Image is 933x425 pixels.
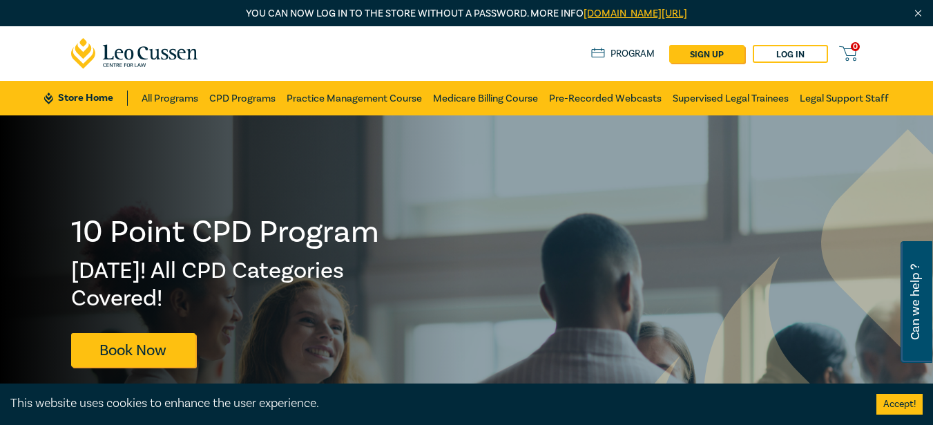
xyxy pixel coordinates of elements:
[851,42,860,51] span: 0
[591,46,655,62] a: Program
[71,257,381,312] h2: [DATE]! All CPD Categories Covered!
[44,91,128,106] a: Store Home
[753,45,828,63] a: Log in
[669,45,744,63] a: sign up
[71,214,381,250] h1: 10 Point CPD Program
[584,7,687,20] a: [DOMAIN_NAME][URL]
[209,81,276,115] a: CPD Programs
[909,249,922,355] span: Can we help ?
[800,81,889,115] a: Legal Support Staff
[287,81,422,115] a: Practice Management Course
[71,6,863,21] p: You can now log in to the store without a password. More info
[433,81,538,115] a: Medicare Billing Course
[10,395,856,413] div: This website uses cookies to enhance the user experience.
[142,81,198,115] a: All Programs
[71,333,195,367] a: Book Now
[912,8,924,19] img: Close
[549,81,662,115] a: Pre-Recorded Webcasts
[673,81,789,115] a: Supervised Legal Trainees
[876,394,923,415] button: Accept cookies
